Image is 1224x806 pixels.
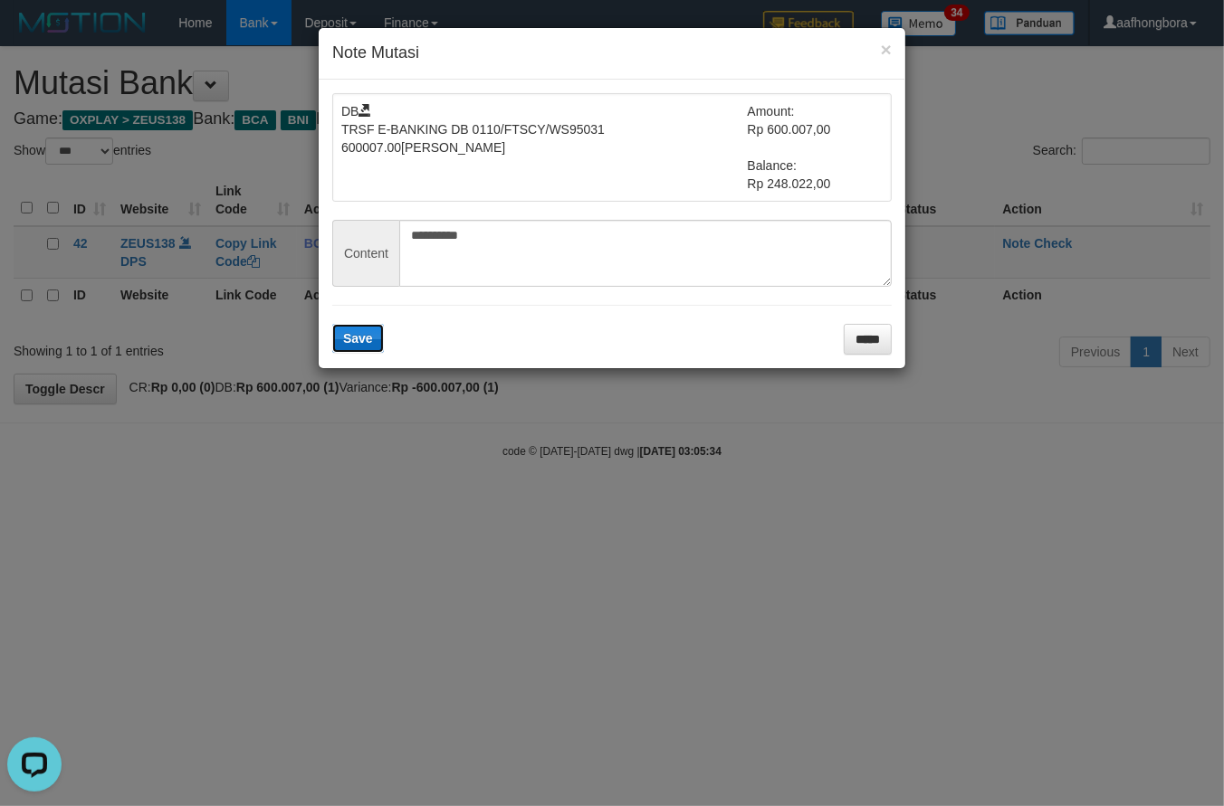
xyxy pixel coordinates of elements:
[881,40,892,59] button: ×
[332,220,399,287] span: Content
[332,324,384,353] button: Save
[748,102,884,193] td: Amount: Rp 600.007,00 Balance: Rp 248.022,00
[332,42,892,65] h4: Note Mutasi
[343,331,373,346] span: Save
[7,7,62,62] button: Open LiveChat chat widget
[341,102,748,193] td: DB TRSF E-BANKING DB 0110/FTSCY/WS95031 600007.00[PERSON_NAME]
